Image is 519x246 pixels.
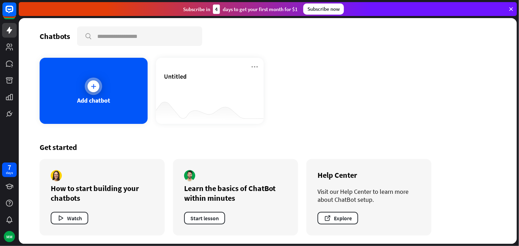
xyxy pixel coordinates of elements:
[51,170,62,181] img: author
[2,162,17,177] a: 7 days
[213,5,220,14] div: 4
[6,170,13,175] div: days
[164,72,187,80] span: Untitled
[184,183,287,203] div: Learn the basics of ChatBot within minutes
[6,3,26,24] button: Open LiveChat chat widget
[40,142,496,152] div: Get started
[318,212,358,224] button: Explore
[8,164,11,170] div: 7
[77,96,110,104] div: Add chatbot
[184,170,195,181] img: author
[4,231,15,242] div: MM
[184,212,225,224] button: Start lesson
[51,212,88,224] button: Watch
[318,170,420,180] div: Help Center
[318,188,420,204] div: Visit our Help Center to learn more about ChatBot setup.
[51,183,154,203] div: How to start building your chatbots
[183,5,298,14] div: Subscribe in days to get your first month for $1
[303,3,344,15] div: Subscribe now
[40,31,70,41] div: Chatbots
